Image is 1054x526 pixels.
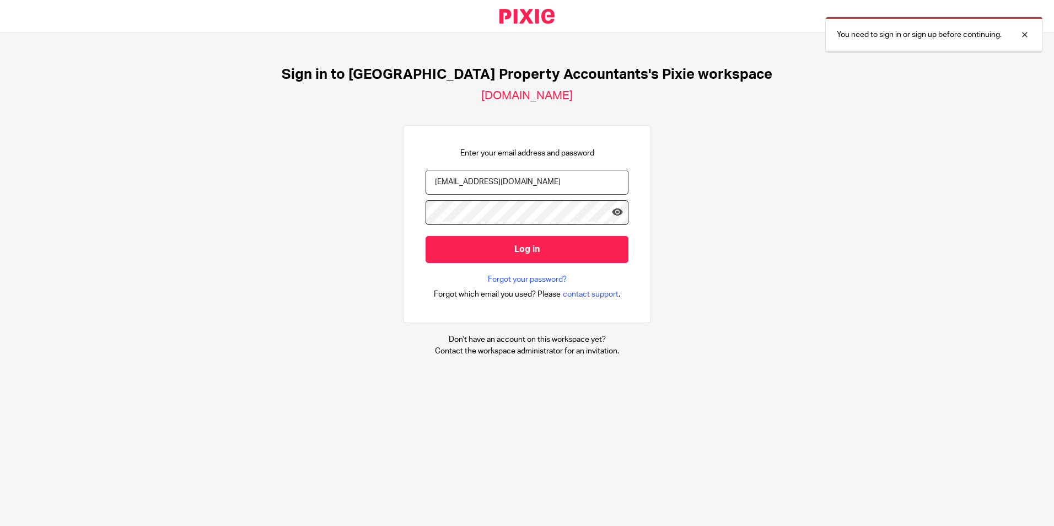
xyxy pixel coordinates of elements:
[563,289,619,300] span: contact support
[282,66,772,83] h1: Sign in to [GEOGRAPHIC_DATA] Property Accountants's Pixie workspace
[460,148,594,159] p: Enter your email address and password
[435,346,619,357] p: Contact the workspace administrator for an invitation.
[837,29,1002,40] p: You need to sign in or sign up before continuing.
[426,236,628,263] input: Log in
[434,289,561,300] span: Forgot which email you used? Please
[426,170,628,195] input: name@example.com
[434,288,621,300] div: .
[488,274,567,285] a: Forgot your password?
[435,334,619,345] p: Don't have an account on this workspace yet?
[481,89,573,103] h2: [DOMAIN_NAME]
